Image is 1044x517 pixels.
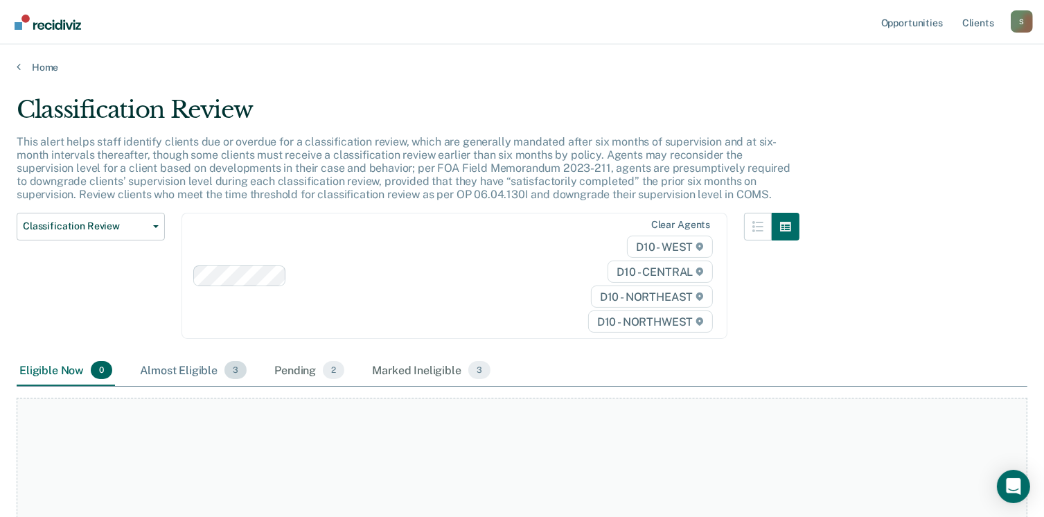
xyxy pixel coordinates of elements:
[137,356,249,386] div: Almost Eligible3
[468,361,490,379] span: 3
[17,96,799,135] div: Classification Review
[17,356,115,386] div: Eligible Now0
[23,220,148,232] span: Classification Review
[323,361,344,379] span: 2
[17,61,1027,73] a: Home
[91,361,112,379] span: 0
[627,236,713,258] span: D10 - WEST
[997,470,1030,503] div: Open Intercom Messenger
[17,135,790,202] p: This alert helps staff identify clients due or overdue for a classification review, which are gen...
[588,310,713,333] span: D10 - NORTHWEST
[591,286,713,308] span: D10 - NORTHEAST
[1011,10,1033,33] div: S
[651,219,710,231] div: Clear agents
[272,356,347,386] div: Pending2
[17,213,165,240] button: Classification Review
[224,361,247,379] span: 3
[608,261,713,283] span: D10 - CENTRAL
[1011,10,1033,33] button: Profile dropdown button
[369,356,493,386] div: Marked Ineligible3
[15,15,81,30] img: Recidiviz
